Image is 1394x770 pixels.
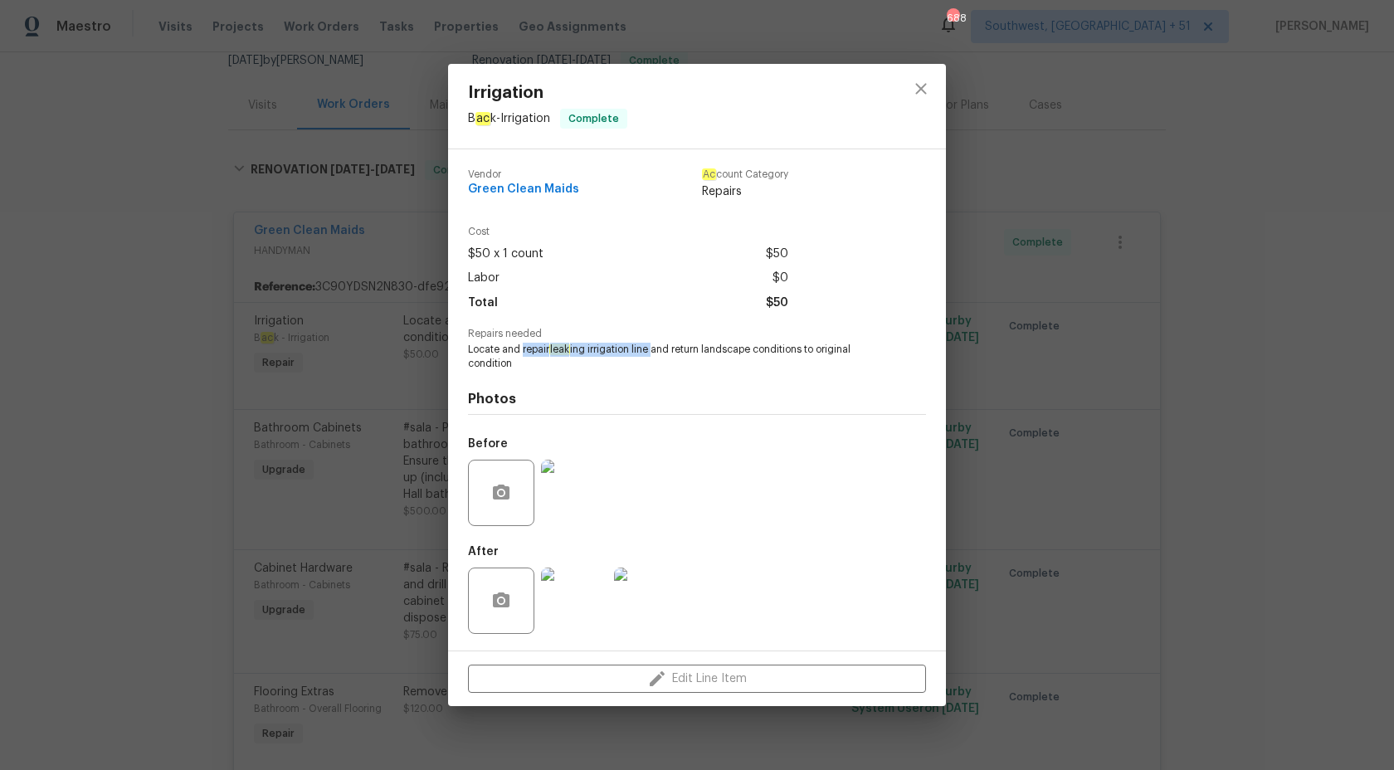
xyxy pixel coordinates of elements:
[468,84,627,102] span: Irrigation
[468,329,926,339] span: Repairs needed
[901,69,941,109] button: close
[468,291,498,315] span: Total
[562,110,626,127] span: Complete
[468,266,500,290] span: Labor
[766,291,788,315] span: $50
[468,391,926,407] h4: Photos
[468,227,788,237] span: Cost
[702,168,716,180] em: Ac
[475,112,490,125] em: ac
[468,169,579,180] span: Vendor
[468,242,543,266] span: $50 x 1 count
[766,242,788,266] span: $50
[468,438,508,450] h5: Before
[947,10,958,27] div: 688
[702,183,788,200] span: Repairs
[468,343,880,371] span: Locate and repair ing irrigation line and return landscape conditions to original condition
[468,183,579,196] span: Green Clean Maids
[468,112,550,125] span: B k - Irrigation
[702,169,788,180] span: count Category
[468,546,499,558] h5: After
[549,344,570,355] em: leak
[773,266,788,290] span: $0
